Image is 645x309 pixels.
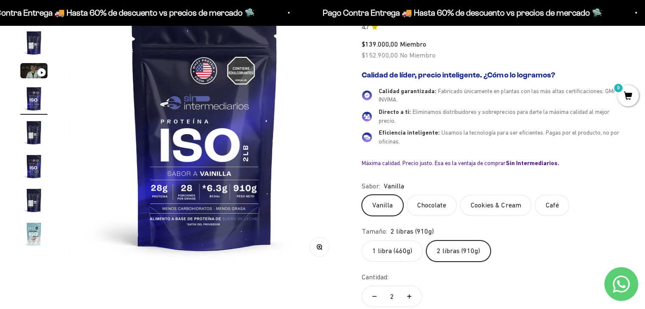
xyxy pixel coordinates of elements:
[322,6,601,19] p: Pago Contra Entrega 🚚 Hasta 60% de descuento vs precios de mercado 🛸
[362,132,372,142] img: Eficiencia inteligente
[20,85,47,115] button: Ir al artículo 4
[362,111,372,121] img: Directo a ti
[20,63,47,81] button: Ir al artículo 3
[379,108,609,124] span: Eliminamos distribuidores y sobreprecios para darte la máxima calidad al mejor precio.
[362,51,398,59] span: $152.900,00
[20,153,47,182] button: Ir al artículo 6
[20,153,47,180] img: Proteína Aislada (ISO)
[391,226,434,237] span: 2 libras (910g)
[362,71,625,80] h2: Calidad de líder, precio inteligente. ¿Cómo lo logramos?
[400,40,426,48] span: Miembro
[362,286,387,306] button: Reducir cantidad
[379,88,436,94] span: Calidad garantizada:
[362,40,398,48] span: $139.000,00
[362,181,380,192] legend: Sabor:
[397,286,422,306] button: Aumentar cantidad
[505,160,559,166] b: Sin Intermediarios.
[379,108,411,115] span: Directo a ti:
[384,181,404,192] span: Vanilla
[20,187,47,214] img: Proteína Aislada (ISO)
[379,88,620,103] span: Fabricado únicamente en plantas con las más altas certificaciones: GMP e INVIMA.
[379,129,440,136] span: Eficiencia inteligente:
[20,29,47,56] img: Proteína Aislada (ISO)
[362,23,369,32] span: 4.7
[20,187,47,216] button: Ir al artículo 7
[20,221,47,248] img: Proteína Aislada (ISO)
[400,51,436,59] span: No Miembro
[362,226,387,237] legend: Tamaño:
[20,85,47,112] img: Proteína Aislada (ISO)
[20,119,47,149] button: Ir al artículo 5
[20,119,47,146] img: Proteína Aislada (ISO)
[362,23,625,32] a: 4.74.7 de 5.0 estrellas
[379,129,619,145] span: Usamos la tecnología para ser eficientes. Pagas por el producto, no por oficinas.
[362,90,372,100] img: Calidad garantizada
[613,83,623,93] mark: 0
[362,159,625,167] div: Máxima calidad. Precio justo. Esa es la ventaja de comprar
[20,29,47,59] button: Ir al artículo 2
[20,221,47,250] button: Ir al artículo 8
[362,272,388,283] label: Cantidad:
[617,92,639,101] a: 0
